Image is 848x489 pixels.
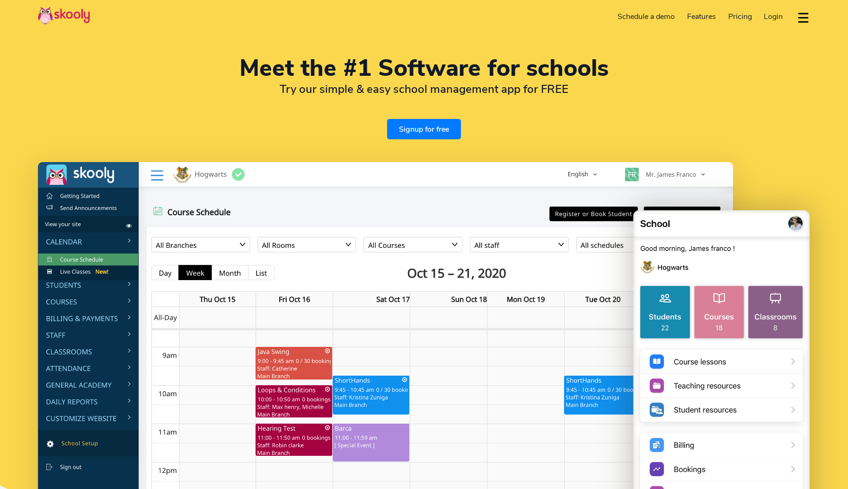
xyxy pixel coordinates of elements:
a: Features [681,9,722,24]
a: Schedule a demo [612,9,681,24]
span: Login [764,11,783,22]
a: Pricing [722,9,758,24]
a: Signup for free [387,119,461,139]
a: Login [758,9,789,24]
h1: Meet the #1 Software for schools [38,57,810,80]
h2: Try our simple & easy school management app for FREE [38,82,810,96]
img: Skooly [38,6,90,25]
span: Pricing [728,11,752,22]
button: dropdown menu [796,7,810,28]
